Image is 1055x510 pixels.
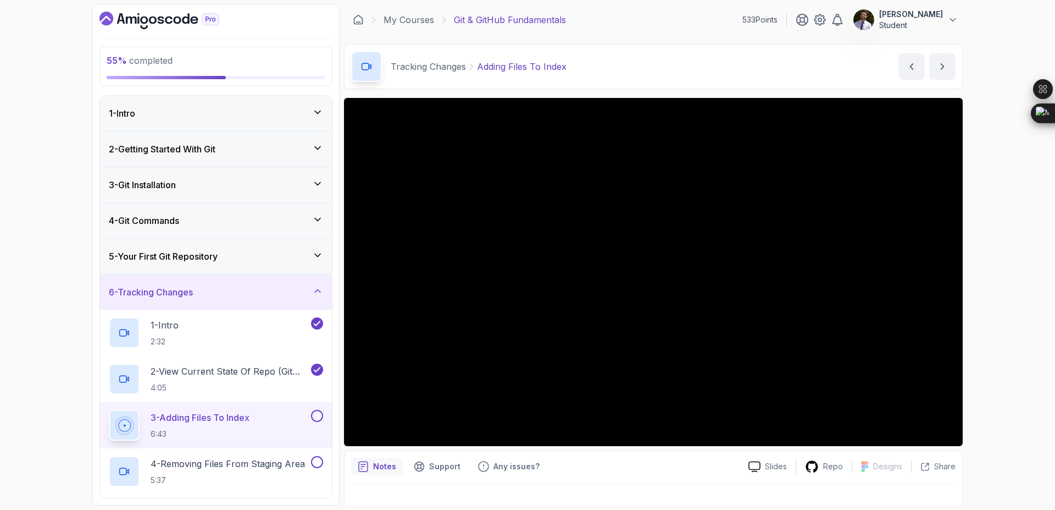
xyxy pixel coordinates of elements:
[109,250,218,263] h3: 5 - Your First Git Repository
[454,13,566,26] p: Git & GitHub Fundamentals
[853,9,958,31] button: user profile image[PERSON_NAME]Student
[109,364,323,394] button: 2-View Current State Of Repo (Git Status)4:05
[351,458,403,475] button: notes button
[911,461,956,472] button: Share
[151,336,179,347] p: 2:32
[100,239,332,274] button: 5-Your First Git Repository
[823,461,843,472] p: Repo
[934,461,956,472] p: Share
[151,429,249,440] p: 6:43
[740,461,796,473] a: Slides
[99,12,245,29] a: Dashboard
[742,14,778,25] p: 533 Points
[109,142,215,156] h3: 2 - Getting Started With Git
[429,461,460,472] p: Support
[151,365,309,378] p: 2 - View Current State Of Repo (Git Status)
[151,319,179,332] p: 1 - Intro
[471,458,546,475] button: Feedback button
[929,53,956,80] button: next content
[109,317,323,348] button: 1-Intro2:32
[107,55,173,66] span: completed
[477,60,567,73] p: Adding Files To Index
[765,461,787,472] p: Slides
[109,456,323,487] button: 4-Removing Files From Staging Area5:37
[353,14,364,25] a: Dashboard
[873,461,902,472] p: Designs
[109,286,193,299] h3: 6 - Tracking Changes
[100,131,332,167] button: 2-Getting Started With Git
[109,214,179,227] h3: 4 - Git Commands
[151,382,309,393] p: 4:05
[879,20,943,31] p: Student
[107,55,127,66] span: 55 %
[898,53,925,80] button: previous content
[100,275,332,310] button: 6-Tracking Changes
[100,203,332,238] button: 4-Git Commands
[373,461,396,472] p: Notes
[100,96,332,131] button: 1-Intro
[384,13,434,26] a: My Courses
[100,167,332,202] button: 3-Git Installation
[109,178,176,191] h3: 3 - Git Installation
[407,458,467,475] button: Support button
[109,410,323,441] button: 3-Adding Files To Index6:43
[796,460,852,474] a: Repo
[493,461,540,472] p: Any issues?
[109,107,135,120] h3: 1 - Intro
[151,475,305,486] p: 5:37
[391,60,466,73] p: Tracking Changes
[344,98,963,446] iframe: 3 - Adding files to index (git add)
[151,411,249,424] p: 3 - Adding Files To Index
[879,9,943,20] p: [PERSON_NAME]
[151,457,305,470] p: 4 - Removing Files From Staging Area
[853,9,874,30] img: user profile image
